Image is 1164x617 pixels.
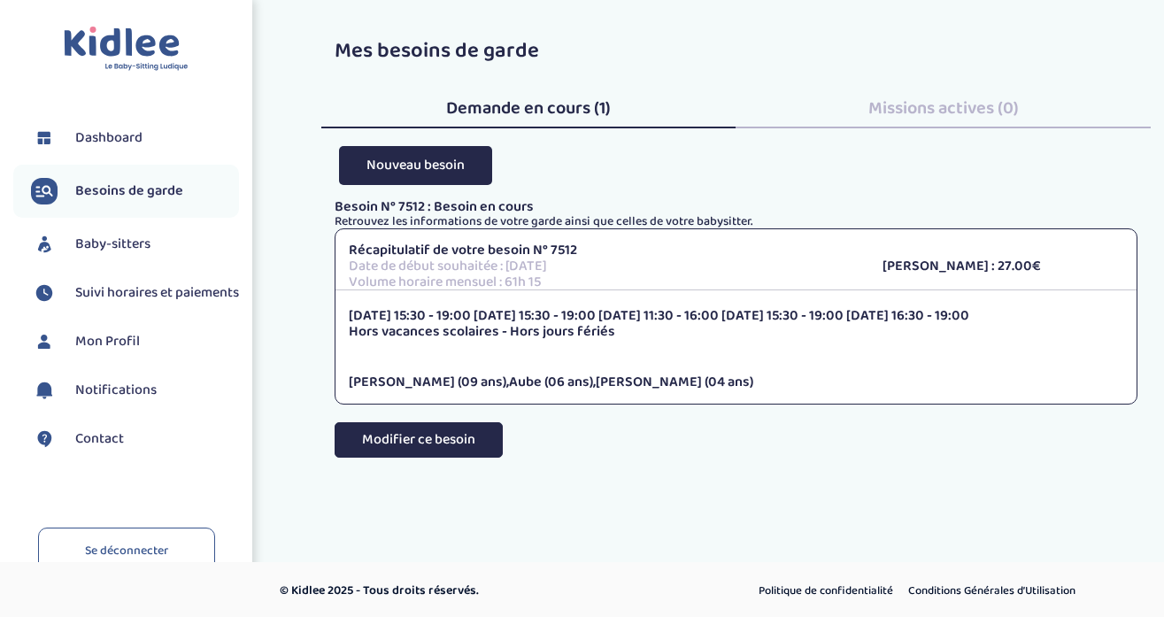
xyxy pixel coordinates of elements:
[31,125,239,151] a: Dashboard
[902,580,1082,603] a: Conditions Générales d’Utilisation
[31,426,239,452] a: Contact
[349,274,857,290] p: Volume horaire mensuel : 61h 15
[75,181,183,202] span: Besoins de garde
[75,380,157,401] span: Notifications
[335,439,503,474] a: Modifier ce besoin
[31,280,239,306] a: Suivi horaires et paiements
[349,324,1124,340] p: Hors vacances scolaires - Hors jours fériés
[596,371,753,393] span: [PERSON_NAME] (04 ans)
[38,528,215,575] a: Se déconnecter
[509,371,593,393] span: Aube (06 ans)
[335,215,1138,228] p: Retrouvez les informations de votre garde ainsi que celles de votre babysitter.
[31,178,239,204] a: Besoins de garde
[335,34,539,68] span: Mes besoins de garde
[335,422,503,458] button: Modifier ce besoin
[349,308,1124,324] p: [DATE] 15:30 - 19:00 [DATE] 15:30 - 19:00 [DATE] 11:30 - 16:00 [DATE] 15:30 - 19:00 [DATE] 16:30 ...
[339,146,492,184] button: Nouveau besoin
[75,127,143,149] span: Dashboard
[349,371,506,393] span: [PERSON_NAME] (09 ans)
[31,377,239,404] a: Notifications
[75,234,150,255] span: Baby-sitters
[75,331,140,352] span: Mon Profil
[349,243,857,258] p: Récapitulatif de votre besoin N° 7512
[31,328,239,355] a: Mon Profil
[31,328,58,355] img: profil.svg
[349,374,1124,390] p: , ,
[280,582,658,600] p: © Kidlee 2025 - Tous droits réservés.
[335,199,1138,215] p: Besoin N° 7512 : Besoin en cours
[349,258,857,274] p: Date de début souhaitée : [DATE]
[868,94,1019,122] span: Missions actives (0)
[31,125,58,151] img: dashboard.svg
[75,282,239,304] span: Suivi horaires et paiements
[752,580,899,603] a: Politique de confidentialité
[31,280,58,306] img: suivihoraire.svg
[64,27,189,72] img: logo.svg
[75,428,124,450] span: Contact
[31,178,58,204] img: besoin.svg
[446,94,611,122] span: Demande en cours (1)
[31,231,58,258] img: babysitters.svg
[31,377,58,404] img: notification.svg
[31,231,239,258] a: Baby-sitters
[31,426,58,452] img: contact.svg
[883,258,1123,274] p: [PERSON_NAME] : 27.00€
